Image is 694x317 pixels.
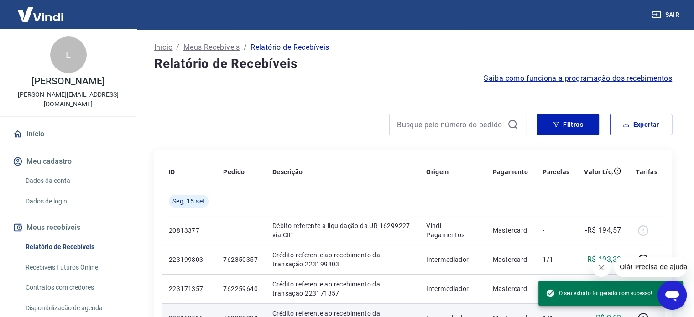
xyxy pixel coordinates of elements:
[154,42,172,53] a: Início
[492,226,528,235] p: Mastercard
[22,192,125,211] a: Dados de login
[587,254,621,265] p: R$ 193,33
[272,280,412,298] p: Crédito referente ao recebimento da transação 223171357
[543,255,569,264] p: 1/1
[584,167,614,177] p: Valor Líq.
[614,257,687,277] iframe: Mensagem da empresa
[22,278,125,297] a: Contratos com credores
[169,255,209,264] p: 223199803
[31,77,104,86] p: [PERSON_NAME]
[22,258,125,277] a: Recebíveis Futuros Online
[610,114,672,135] button: Exportar
[426,221,478,239] p: Vindi Pagamentos
[11,0,70,28] img: Vindi
[169,284,209,293] p: 223171357
[11,151,125,171] button: Meu cadastro
[492,167,528,177] p: Pagamento
[11,218,125,238] button: Meus recebíveis
[272,167,303,177] p: Descrição
[426,255,478,264] p: Intermediador
[172,197,205,206] span: Seg, 15 set
[426,284,478,293] p: Intermediador
[169,226,209,235] p: 20813377
[250,42,329,53] p: Relatório de Recebíveis
[50,36,87,73] div: L
[11,124,125,144] a: Início
[176,42,179,53] p: /
[397,118,504,131] input: Busque pelo número do pedido
[636,167,657,177] p: Tarifas
[546,289,652,298] span: O seu extrato foi gerado com sucesso!
[657,281,687,310] iframe: Botão para abrir a janela de mensagens
[223,167,245,177] p: Pedido
[154,55,672,73] h4: Relatório de Recebíveis
[592,259,611,277] iframe: Fechar mensagem
[537,114,599,135] button: Filtros
[223,284,258,293] p: 762259640
[169,167,175,177] p: ID
[272,221,412,239] p: Débito referente à liquidação da UR 16299227 via CIP
[543,167,569,177] p: Parcelas
[5,6,77,14] span: Olá! Precisa de ajuda?
[223,255,258,264] p: 762350357
[22,171,125,190] a: Dados da conta
[244,42,247,53] p: /
[650,6,683,23] button: Sair
[7,90,129,109] p: [PERSON_NAME][EMAIL_ADDRESS][DOMAIN_NAME]
[492,284,528,293] p: Mastercard
[22,238,125,256] a: Relatório de Recebíveis
[543,226,569,235] p: -
[272,250,412,269] p: Crédito referente ao recebimento da transação 223199803
[484,73,672,84] a: Saiba como funciona a programação dos recebimentos
[585,225,621,236] p: -R$ 194,57
[492,255,528,264] p: Mastercard
[183,42,240,53] a: Meus Recebíveis
[426,167,449,177] p: Origem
